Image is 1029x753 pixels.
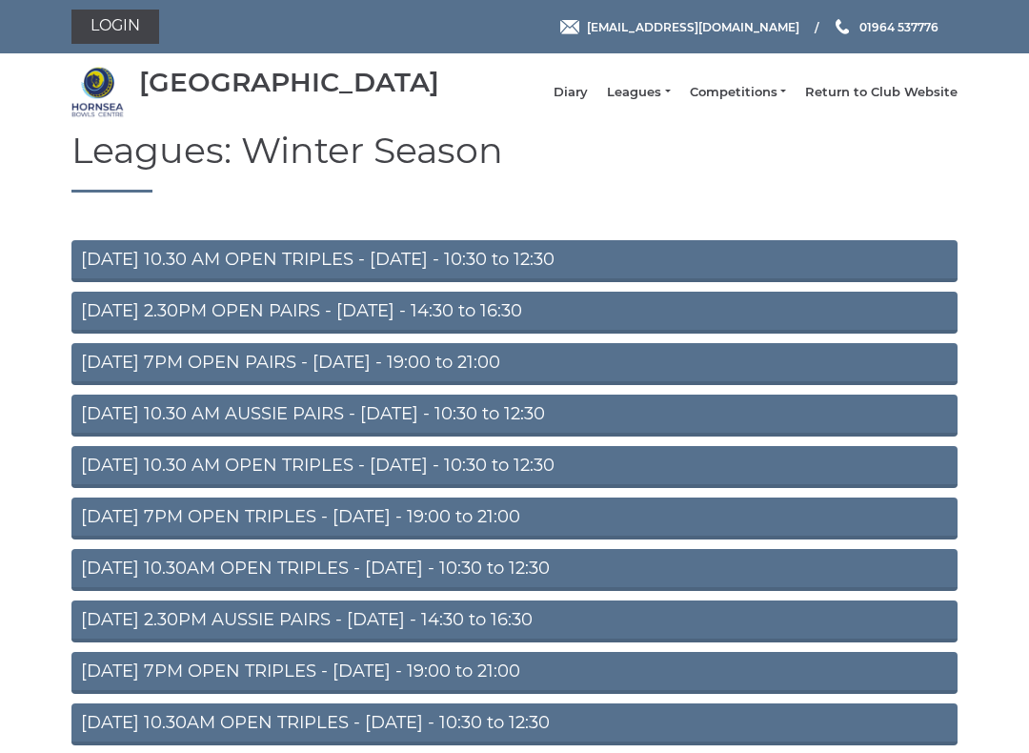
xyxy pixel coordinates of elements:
a: Diary [554,84,588,101]
a: [DATE] 7PM OPEN TRIPLES - [DATE] - 19:00 to 21:00 [71,498,958,539]
img: Email [560,20,579,34]
a: Phone us 01964 537776 [833,18,938,36]
a: Return to Club Website [805,84,958,101]
img: Phone us [836,19,849,34]
a: Email [EMAIL_ADDRESS][DOMAIN_NAME] [560,18,799,36]
h1: Leagues: Winter Season [71,131,958,193]
a: [DATE] 10.30AM OPEN TRIPLES - [DATE] - 10:30 to 12:30 [71,549,958,591]
span: [EMAIL_ADDRESS][DOMAIN_NAME] [587,19,799,33]
a: [DATE] 2.30PM OPEN PAIRS - [DATE] - 14:30 to 16:30 [71,292,958,334]
a: [DATE] 10.30 AM AUSSIE PAIRS - [DATE] - 10:30 to 12:30 [71,395,958,437]
a: Leagues [607,84,670,101]
a: [DATE] 10.30 AM OPEN TRIPLES - [DATE] - 10:30 to 12:30 [71,240,958,282]
a: Competitions [690,84,786,101]
a: [DATE] 7PM OPEN PAIRS - [DATE] - 19:00 to 21:00 [71,343,958,385]
a: [DATE] 2.30PM AUSSIE PAIRS - [DATE] - 14:30 to 16:30 [71,600,958,642]
img: Hornsea Bowls Centre [71,66,124,118]
span: 01964 537776 [859,19,938,33]
a: [DATE] 10.30 AM OPEN TRIPLES - [DATE] - 10:30 to 12:30 [71,446,958,488]
a: [DATE] 7PM OPEN TRIPLES - [DATE] - 19:00 to 21:00 [71,652,958,694]
a: [DATE] 10.30AM OPEN TRIPLES - [DATE] - 10:30 to 12:30 [71,703,958,745]
a: Login [71,10,159,44]
div: [GEOGRAPHIC_DATA] [139,68,439,97]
